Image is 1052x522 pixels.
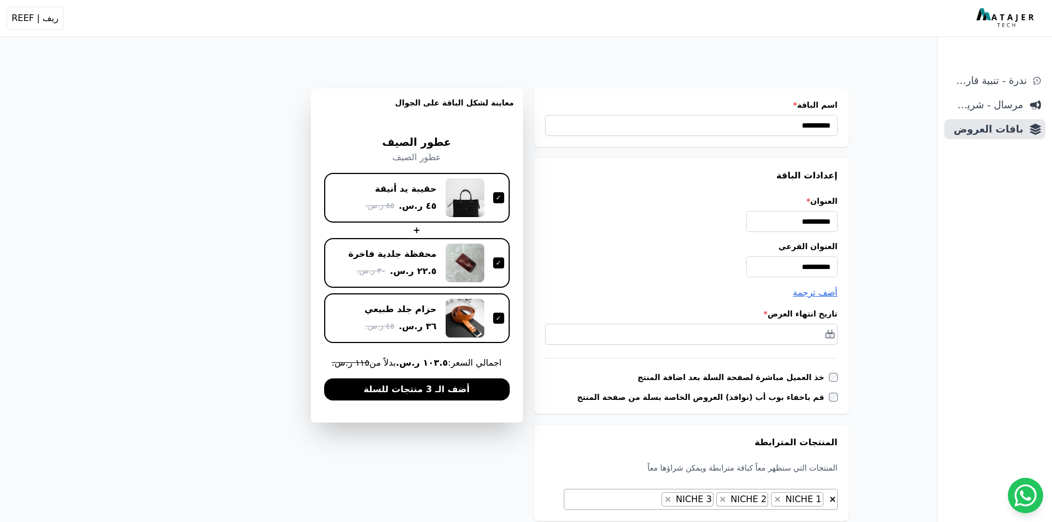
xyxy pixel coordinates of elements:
[774,494,781,504] span: ×
[652,493,659,507] textarea: Search
[446,299,484,338] img: حزام جلد طبيعي
[332,357,369,368] s: ١١٥ ر.س.
[12,12,59,25] span: ريف | REEF
[828,492,837,503] button: قم بإزالة كل العناصر
[324,151,510,164] p: عطور الصيف
[545,99,838,110] label: اسم الباقة
[7,7,64,30] button: ريف | REEF
[324,378,510,400] button: أضف الـ 3 منتجات للسلة
[719,494,726,504] span: ×
[949,73,1027,88] span: ندرة - تنبية قارب علي النفاذ
[324,135,510,151] h3: عطور الصيف
[662,492,713,507] li: NICHE 3
[324,356,510,370] span: اجمالي السعر: بدلاً من
[949,122,1023,137] span: باقات العروض
[771,492,823,507] li: NICHE 1
[716,492,768,507] li: NICHE 2
[664,494,672,504] span: ×
[545,169,838,182] h3: إعدادات الباقة
[793,286,838,299] button: أضف ترجمة
[399,199,437,213] span: ٤٥ ر.س.
[545,462,838,473] p: المنتجات التي ستظهر معاً كباقة مترابطة ويمكن شراؤها معاً
[320,97,514,122] h3: معاينة لشكل الباقة على الجوال
[363,383,469,396] span: أضف الـ 3 منتجات للسلة
[324,224,510,237] div: +
[728,494,768,504] span: NICHE 2
[793,287,838,298] span: أضف ترجمة
[375,183,436,195] div: حقيبة يد أنيقة
[545,308,838,319] label: تاريخ انتهاء العرض
[717,493,728,506] button: Remove item
[446,178,484,217] img: حقيبة يد أنيقة
[348,248,437,260] div: محفظة جلدية فاخرة
[545,436,838,449] h3: المنتجات المترابطة
[545,196,838,207] label: العنوان
[390,265,436,278] span: ٢٢.٥ ر.س.
[976,8,1037,28] img: MatajerTech Logo
[949,97,1023,113] span: مرسال - شريط دعاية
[673,494,713,504] span: NICHE 3
[783,494,822,504] span: NICHE 1
[638,372,829,383] label: خذ العميل مباشرة لصفحة السلة بعد اضافة المنتج
[366,320,394,332] span: ٤٥ ر.س.
[829,494,836,504] span: ×
[366,200,394,212] span: ٥٥ ر.س.
[357,265,385,277] span: ٣٠ ر.س.
[662,493,674,506] button: Remove item
[396,357,448,368] b: ١٠٣.٥ ر.س.
[577,392,829,403] label: قم باخفاء بوب أب (نوافذ) العروض الخاصة بسلة من صفحة المنتج
[364,303,437,315] div: حزام جلد طبيعي
[545,241,838,252] label: العنوان الفرعي
[771,493,783,506] button: Remove item
[446,244,484,282] img: محفظة جلدية فاخرة
[399,320,437,333] span: ٣٦ ر.س.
